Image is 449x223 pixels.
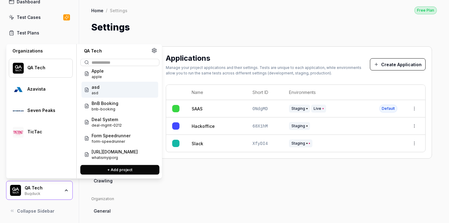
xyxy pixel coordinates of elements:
[9,102,73,120] button: Seven Peaks LogoSeven Peaks
[379,105,397,113] span: Default
[92,106,118,112] span: Project ID: 7gYP
[252,124,268,129] span: 68X1hM
[289,105,310,113] span: Staging
[91,175,150,186] a: Crawling
[6,181,73,200] button: QA Tech LogoQA TechBugduck
[80,69,159,160] div: Suggestions
[91,20,130,34] h1: Settings
[92,116,122,123] span: Deal System
[94,178,113,184] span: Crawling
[166,65,370,76] div: Manage your project applications and their settings. Tests are unique to each application, while ...
[17,30,39,36] div: Test Plans
[91,205,150,217] a: General
[9,123,73,142] button: TicTac LogoTicTac
[25,185,60,191] div: QA Tech
[414,6,437,14] a: Free Plan
[92,90,99,96] span: Project ID: VTgx
[6,42,73,54] a: Results
[13,106,24,117] img: Seven Peaks Logo
[110,7,127,13] div: Settings
[27,108,64,113] div: Seven Peaks
[92,100,118,106] span: BnB Booking
[246,85,283,100] th: Short ID
[311,105,326,113] span: Live
[186,85,246,100] th: Name
[92,132,131,139] span: Form Speedrunner
[192,106,203,112] a: SAAS
[6,205,73,217] button: Collapse Sidebar
[10,185,21,196] img: QA Tech Logo
[27,86,64,92] div: Azavista
[13,127,24,138] img: TicTac Logo
[92,155,138,160] span: Project ID: 2uqB
[6,11,73,23] a: Test Cases
[94,208,111,214] span: General
[289,122,310,130] span: Staging
[370,58,426,70] button: Create Application
[9,48,73,54] div: Organizations
[252,106,268,111] span: ONdgMD
[92,139,131,144] span: Project ID: 7Mnu
[91,196,150,202] div: Organization
[17,208,54,214] span: Collapse Sidebar
[80,48,151,54] div: QA Tech
[13,84,24,95] img: Azavista Logo
[9,80,73,99] button: Azavista LogoAzavista
[106,7,107,13] div: /
[9,59,73,78] button: QA Tech LogoQA Tech
[92,68,104,74] span: Apple
[192,123,215,129] a: Hackoffice
[91,7,103,13] a: Home
[92,84,99,90] span: asd
[252,141,268,146] span: XfyDI4
[151,48,157,55] a: Organization settings
[92,74,104,80] span: Project ID: 0zIX
[25,191,60,196] div: Bugduck
[13,63,24,74] img: QA Tech Logo
[192,140,203,147] a: Slack
[166,53,210,64] h2: Applications
[27,65,64,70] div: QA Tech
[6,27,73,39] a: Test Plans
[289,139,312,147] span: Staging
[80,165,159,175] button: + Add project
[17,14,41,20] div: Test Cases
[92,149,138,155] span: [URL][DOMAIN_NAME]
[92,123,122,128] span: Project ID: 746Z
[27,129,64,135] div: TicTac
[283,85,373,100] th: Environments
